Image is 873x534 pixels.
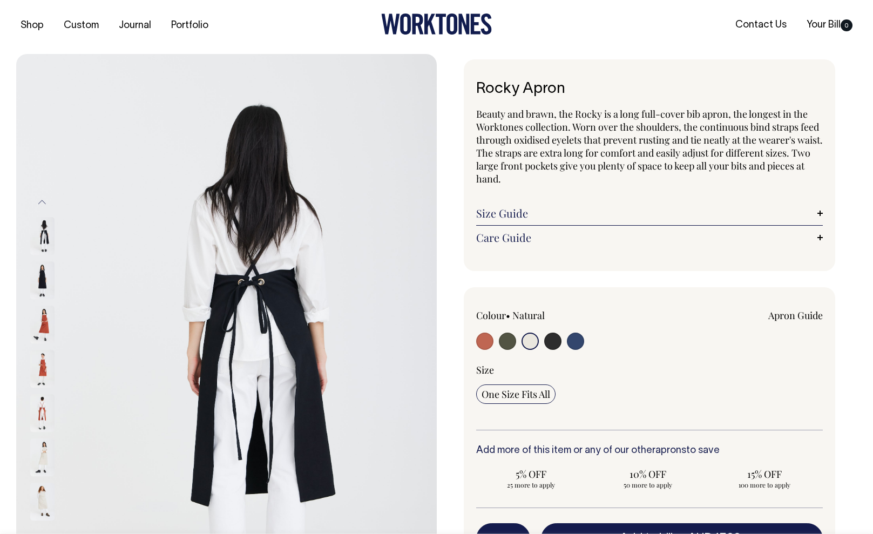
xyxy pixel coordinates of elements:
input: One Size Fits All [476,384,556,404]
label: Natural [512,309,545,322]
span: 0 [841,19,852,31]
div: Size [476,363,823,376]
a: Care Guide [476,231,823,244]
img: natural [30,439,55,477]
span: 15% OFF [715,468,814,481]
a: Journal [114,17,155,35]
h6: Add more of this item or any of our other to save [476,445,823,456]
input: 5% OFF 25 more to apply [476,464,586,492]
img: rust [30,306,55,344]
a: Custom [59,17,103,35]
img: rust [30,350,55,388]
a: Contact Us [731,16,791,34]
img: charcoal [30,218,55,255]
a: Size Guide [476,207,823,220]
input: 15% OFF 100 more to apply [709,464,820,492]
span: 25 more to apply [482,481,581,489]
img: charcoal [30,262,55,300]
a: Your Bill0 [802,16,857,34]
a: Apron Guide [768,309,823,322]
span: 10% OFF [598,468,698,481]
a: aprons [655,446,686,455]
h1: Rocky Apron [476,81,823,98]
span: • [506,309,510,322]
div: Colour [476,309,615,322]
img: rust [30,395,55,432]
span: 100 more to apply [715,481,814,489]
span: 5% OFF [482,468,581,481]
img: natural [30,483,55,521]
span: One Size Fits All [482,388,550,401]
a: Shop [16,17,48,35]
span: 50 more to apply [598,481,698,489]
input: 10% OFF 50 more to apply [593,464,703,492]
button: Previous [34,190,50,214]
a: Portfolio [167,17,213,35]
span: Beauty and brawn, the Rocky is a long full-cover bib apron, the longest in the Worktones collecti... [476,107,823,185]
